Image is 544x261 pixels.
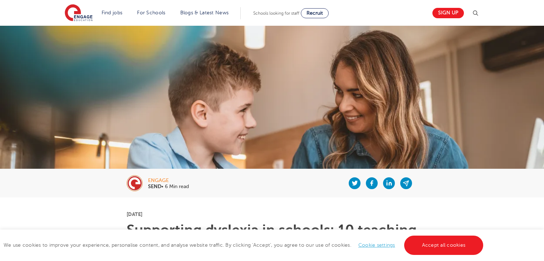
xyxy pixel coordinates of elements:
[404,236,484,255] a: Accept all cookies
[137,10,165,15] a: For Schools
[307,10,323,16] span: Recruit
[432,8,464,18] a: Sign up
[148,184,161,189] b: SEND
[148,184,189,189] p: • 6 Min read
[4,242,485,248] span: We use cookies to improve your experience, personalise content, and analyse website traffic. By c...
[102,10,123,15] a: Find jobs
[301,8,329,18] a: Recruit
[253,11,299,16] span: Schools looking for staff
[65,4,93,22] img: Engage Education
[127,212,417,217] p: [DATE]
[180,10,229,15] a: Blogs & Latest News
[148,178,189,183] div: engage
[127,223,417,252] h1: Supporting dyslexia in schools: 10 teaching strategies
[358,242,395,248] a: Cookie settings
